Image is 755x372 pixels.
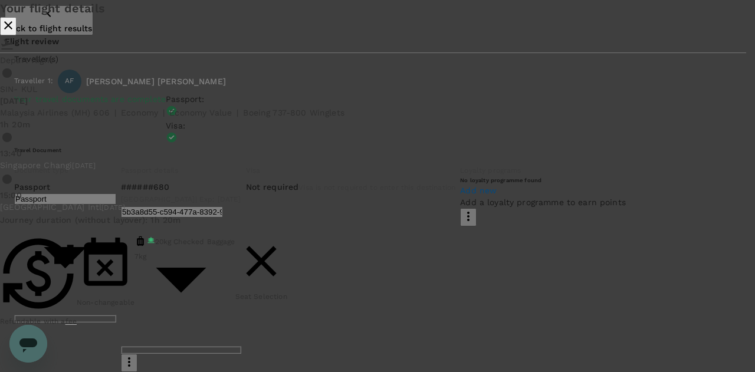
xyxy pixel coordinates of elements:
[155,238,235,246] span: 20kg Checked Baggage
[243,107,344,118] p: Boeing 737-800 Winglets
[77,298,134,307] span: Non-changeable
[114,108,116,117] span: |
[163,108,165,117] span: |
[134,252,146,261] span: 7kg
[169,107,232,118] p: Economy Value
[101,203,125,212] span: [DATE]
[72,162,96,170] span: [DATE]
[121,107,158,118] p: economy
[235,292,287,301] span: Seat Selection
[237,108,238,117] span: |
[65,317,77,325] span: fee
